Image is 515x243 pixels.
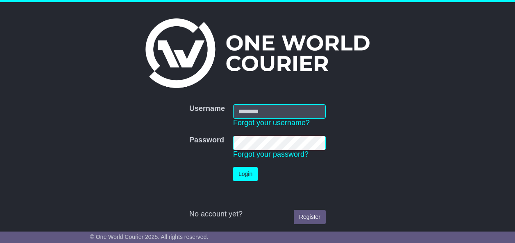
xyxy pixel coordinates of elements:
[294,210,326,224] a: Register
[233,150,309,158] a: Forgot your password?
[189,104,225,113] label: Username
[233,119,310,127] a: Forgot your username?
[189,136,224,145] label: Password
[90,234,209,240] span: © One World Courier 2025. All rights reserved.
[145,18,369,88] img: One World
[233,167,258,181] button: Login
[189,210,326,219] div: No account yet?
